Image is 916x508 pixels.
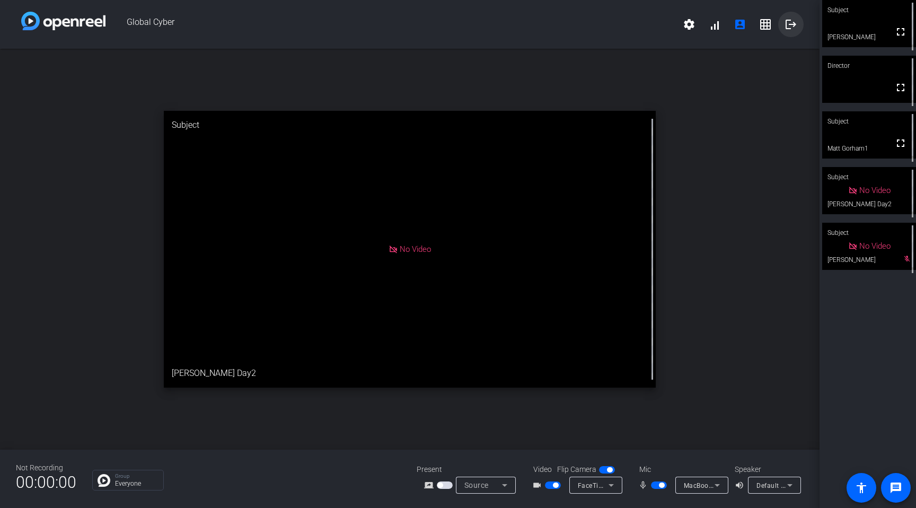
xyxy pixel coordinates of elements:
[638,479,651,492] mat-icon: mic_none
[629,464,735,475] div: Mic
[683,18,695,31] mat-icon: settings
[855,481,868,494] mat-icon: accessibility
[822,56,916,76] div: Director
[424,479,437,492] mat-icon: screen_share_outline
[115,480,158,487] p: Everyone
[464,481,489,489] span: Source
[889,481,902,494] mat-icon: message
[702,12,727,37] button: signal_cellular_alt
[822,111,916,132] div: Subject
[578,481,686,489] span: FaceTime HD Camera (3A71:F4B5)
[532,479,545,492] mat-icon: videocam_outline
[785,18,797,31] mat-icon: logout
[16,469,76,495] span: 00:00:00
[735,479,747,492] mat-icon: volume_up
[16,462,76,474] div: Not Recording
[400,244,431,254] span: No Video
[756,481,884,489] span: Default - MacBook Pro Speakers (Built-in)
[98,474,110,487] img: Chat Icon
[105,12,676,37] span: Global Cyber
[894,25,907,38] mat-icon: fullscreen
[164,111,656,139] div: Subject
[533,464,552,475] span: Video
[115,474,158,479] p: Group
[822,223,916,243] div: Subject
[734,18,746,31] mat-icon: account_box
[759,18,772,31] mat-icon: grid_on
[684,481,792,489] span: MacBook Pro Microphone (Built-in)
[417,464,523,475] div: Present
[859,186,891,195] span: No Video
[822,167,916,187] div: Subject
[21,12,105,30] img: white-gradient.svg
[894,137,907,150] mat-icon: fullscreen
[735,464,798,475] div: Speaker
[859,241,891,251] span: No Video
[557,464,596,475] span: Flip Camera
[894,81,907,94] mat-icon: fullscreen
